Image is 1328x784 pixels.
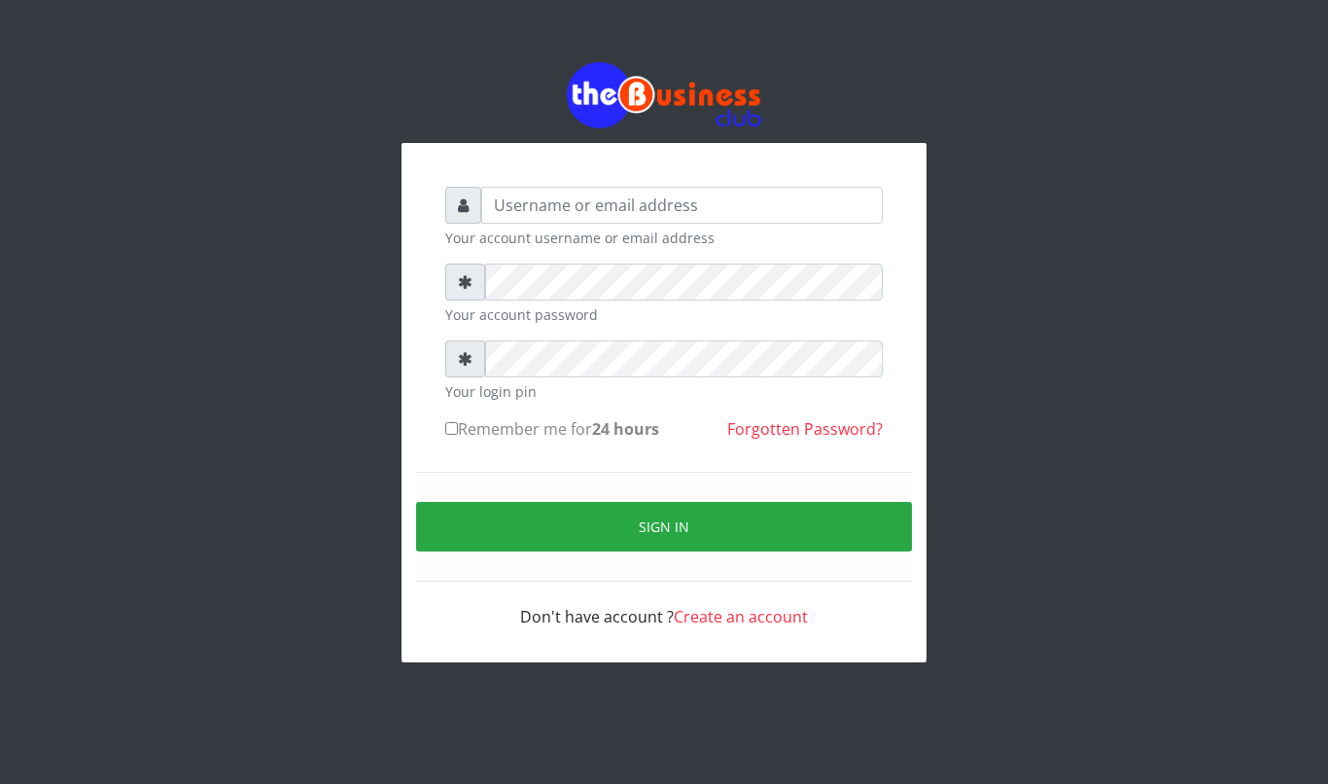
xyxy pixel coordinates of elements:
small: Your account username or email address [445,228,883,248]
small: Your account password [445,304,883,325]
input: Remember me for24 hours [445,422,458,435]
div: Don't have account ? [445,582,883,628]
input: Username or email address [481,187,883,224]
button: Sign in [416,502,912,552]
b: 24 hours [592,418,659,440]
label: Remember me for [445,417,659,441]
a: Forgotten Password? [727,418,883,440]
small: Your login pin [445,381,883,402]
a: Create an account [674,606,808,627]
